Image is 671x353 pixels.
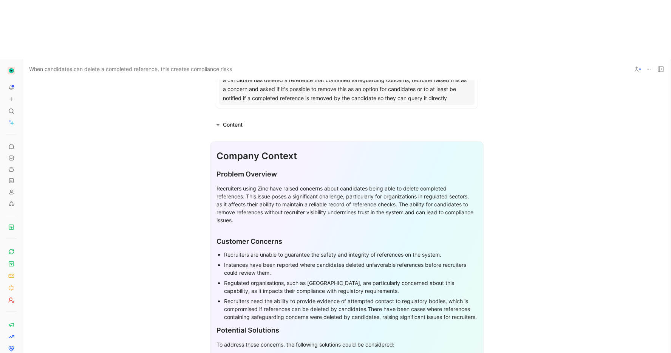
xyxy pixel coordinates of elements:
img: Zinc [8,67,15,74]
div: Regulated organisations, such as [GEOGRAPHIC_DATA], are particularly concerned about this capabil... [224,279,477,295]
div: Recruiters are unable to guarantee the safety and integrity of references on the system. [224,251,477,259]
span: When candidates can delete a completed reference, this creates compliance risks [29,65,232,74]
div: a candidate has deleted a reference that contained safeguarding concerns, recruiter raised this a... [223,76,471,103]
div: Instances have been reported where candidates deleted unfavorable references before recruiters co... [224,261,477,277]
div: Company Context [216,149,477,163]
div: Customer Concerns [216,236,477,246]
div: Recruiters need the ability to provide evidence of attempted contact to regulatory bodies, which ... [224,297,477,321]
div: Problem Overview [216,169,477,179]
div: Content [223,120,243,129]
div: Content [213,120,246,129]
div: To address these concerns, the following solutions could be considered: [216,341,477,348]
div: Potential Solutions [216,325,477,335]
button: Zinc [6,65,17,76]
div: Recruiters using Zinc have raised concerns about candidates being able to delete completed refere... [216,184,477,224]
